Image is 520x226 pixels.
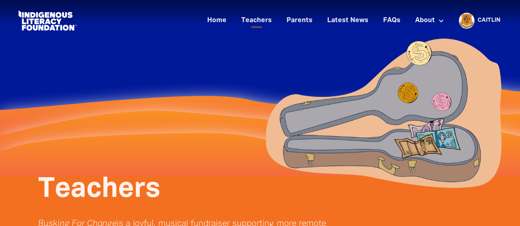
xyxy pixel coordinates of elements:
a: FAQs [378,14,405,27]
a: Caitlin [478,18,500,23]
a: Teachers [236,14,277,27]
a: Home [202,14,231,27]
a: Latest News [322,14,373,27]
a: About [410,14,449,27]
span: Teachers [38,177,160,202]
a: Parents [282,14,317,27]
